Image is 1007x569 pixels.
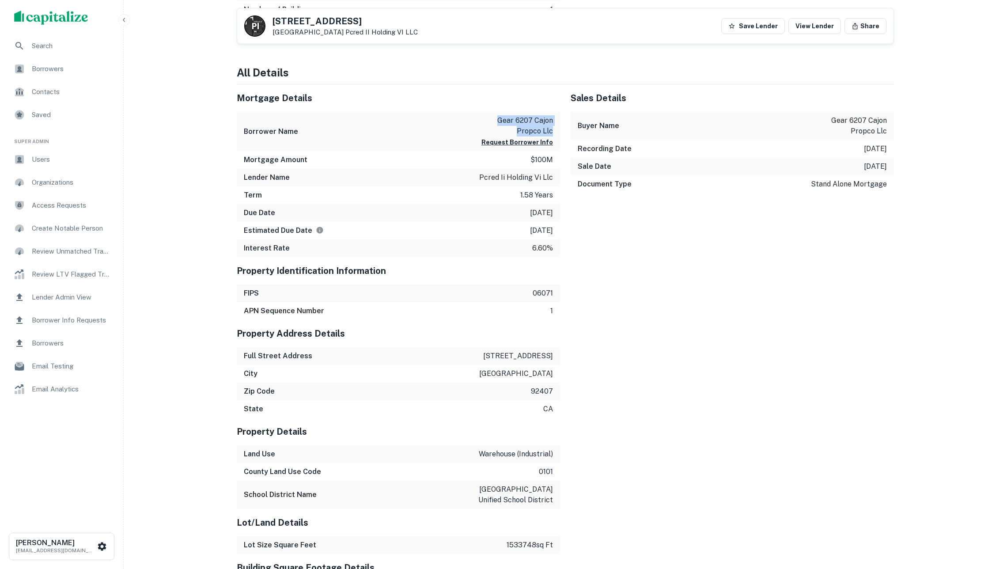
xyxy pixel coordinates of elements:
[479,449,553,459] p: warehouse (industrial)
[550,4,553,15] p: 1
[7,149,116,170] a: Users
[7,104,116,125] a: Saved
[530,155,553,165] p: $100m
[237,516,560,529] h5: Lot/Land Details
[32,384,111,395] span: Email Analytics
[32,110,111,120] span: Saved
[252,20,258,32] p: P I
[7,310,116,331] a: Borrower Info Requests
[32,154,111,165] span: Users
[578,161,611,172] h6: Sale Date
[32,223,111,234] span: Create Notable Person
[530,225,553,236] p: [DATE]
[543,404,553,414] p: ca
[244,208,275,218] h6: Due Date
[244,351,312,361] h6: Full Street Address
[520,190,553,201] p: 1.58 years
[479,368,553,379] p: [GEOGRAPHIC_DATA]
[7,333,116,354] div: Borrowers
[273,17,418,26] h5: [STREET_ADDRESS]
[7,241,116,262] div: Review Unmatched Transactions
[244,126,298,137] h6: Borrower Name
[244,386,275,397] h6: Zip Code
[244,467,321,477] h6: County Land Use Code
[7,218,116,239] a: Create Notable Person
[483,351,553,361] p: [STREET_ADDRESS]
[788,18,841,34] a: View Lender
[345,28,418,36] a: Pcred II Holding VI LLC
[244,172,290,183] h6: Lender Name
[507,540,553,550] p: 1533748 sq ft
[244,368,257,379] h6: City
[530,208,553,218] p: [DATE]
[244,225,324,236] h6: Estimated Due Date
[550,306,553,316] p: 1
[7,81,116,102] a: Contacts
[531,386,553,397] p: 92407
[244,540,316,550] h6: Lot Size Square Feet
[32,200,111,211] span: Access Requests
[16,546,95,554] p: [EMAIL_ADDRESS][DOMAIN_NAME]
[571,91,894,105] h5: Sales Details
[844,18,886,34] button: Share
[578,121,619,131] h6: Buyer Name
[7,264,116,285] div: Review LTV Flagged Transactions
[316,226,324,234] svg: Estimate is based on a standard schedule for this type of loan.
[7,35,116,57] a: Search
[32,41,111,51] span: Search
[9,533,114,560] button: [PERSON_NAME][EMAIL_ADDRESS][DOMAIN_NAME]
[533,288,553,299] p: 06071
[864,144,887,154] p: [DATE]
[237,64,894,80] h4: All Details
[32,269,111,280] span: Review LTV Flagged Transactions
[7,379,116,400] a: Email Analytics
[7,58,116,80] a: Borrowers
[7,356,116,377] a: Email Testing
[532,243,553,254] p: 6.60%
[244,243,290,254] h6: Interest Rate
[32,315,111,326] span: Borrower Info Requests
[32,87,111,97] span: Contacts
[244,306,324,316] h6: APN Sequence Number
[244,155,307,165] h6: Mortgage Amount
[479,172,553,183] p: pcred ii holding vi llc
[864,161,887,172] p: [DATE]
[7,127,116,149] li: Super Admin
[473,484,553,505] p: [GEOGRAPHIC_DATA] unified school district
[32,361,111,372] span: Email Testing
[244,449,275,459] h6: Land Use
[721,18,785,34] button: Save Lender
[237,425,560,438] h5: Property Details
[7,195,116,216] a: Access Requests
[244,489,317,500] h6: School District Name
[32,246,111,257] span: Review Unmatched Transactions
[237,327,560,340] h5: Property Address Details
[963,498,1007,541] iframe: Chat Widget
[273,28,418,36] p: [GEOGRAPHIC_DATA]
[539,467,553,477] p: 0101
[481,137,553,148] button: Request Borrower Info
[7,287,116,308] a: Lender Admin View
[244,15,265,37] a: P I
[237,91,560,105] h5: Mortgage Details
[473,115,553,137] p: gear 6207 cajon propco llc
[578,179,632,190] h6: Document Type
[244,190,262,201] h6: Term
[32,64,111,74] span: Borrowers
[32,338,111,349] span: Borrowers
[7,172,116,193] a: Organizations
[811,179,887,190] p: stand alone mortgage
[32,292,111,303] span: Lender Admin View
